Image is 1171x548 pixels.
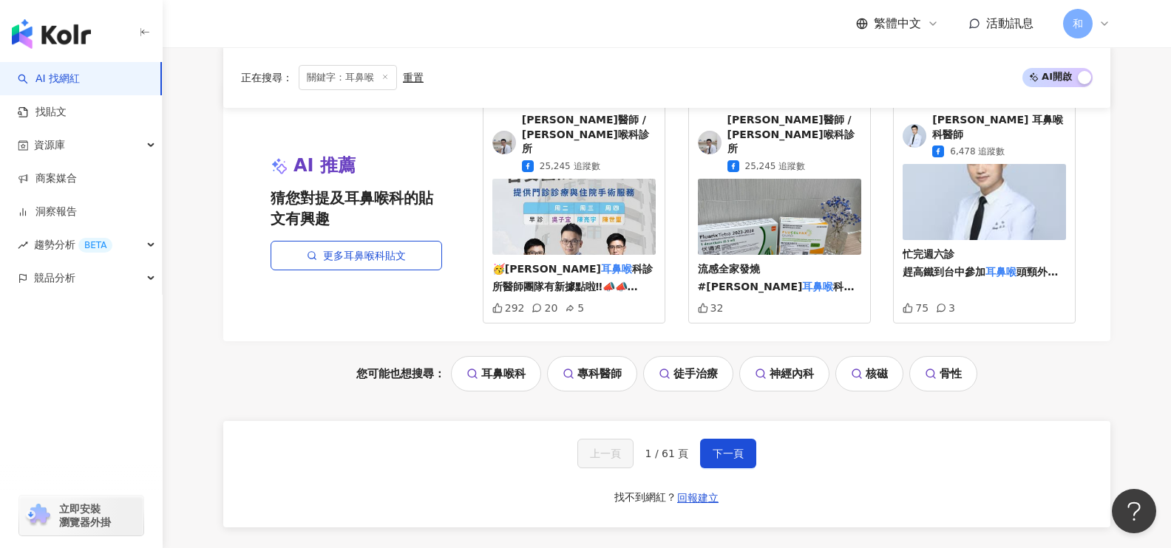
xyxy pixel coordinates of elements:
[874,16,921,32] span: 繁體中文
[223,356,1110,391] div: 您可能也想搜尋：
[698,131,722,154] img: KOL Avatar
[700,439,756,468] button: 下一頁
[299,65,397,90] span: 關鍵字：耳鼻喉
[601,263,632,275] mark: 耳鼻喉
[1073,16,1083,32] span: 和
[18,105,67,120] a: 找貼文
[492,131,516,154] img: KOL Avatar
[59,502,111,529] span: 立即安裝 瀏覽器外掛
[18,72,80,86] a: searchAI 找網紅
[932,113,1066,142] span: [PERSON_NAME] 耳鼻喉科醫師
[713,448,744,459] span: 下一頁
[985,266,1016,278] mark: 耳鼻喉
[24,504,52,527] img: chrome extension
[745,160,806,173] span: 25,245 追蹤數
[403,72,424,83] div: 重置
[540,160,600,173] span: 25,245 追蹤數
[451,356,541,391] a: 耳鼻喉科
[532,302,557,314] div: 20
[739,356,829,391] a: 神經內科
[903,302,929,314] div: 75
[18,171,77,186] a: 商案媒合
[271,241,442,270] a: 更多耳鼻喉科貼文
[950,145,1005,158] span: 6,478 追蹤數
[676,486,719,510] button: 回報建立
[34,228,112,261] span: 趨勢分析
[18,240,28,250] span: rise
[1112,489,1156,533] iframe: Help Scout Beacon - Open
[34,129,65,162] span: 資源庫
[909,356,977,391] a: 骨性
[522,113,656,157] span: [PERSON_NAME]醫師 / [PERSON_NAME]喉科診所
[577,439,634,468] button: 上一頁
[492,263,601,275] span: 🥳[PERSON_NAME]
[18,205,77,219] a: 洞察報告
[293,154,356,179] span: AI 推薦
[677,492,719,504] span: 回報建立
[645,448,689,459] span: 1 / 61 頁
[547,356,637,391] a: 專科醫師
[492,302,525,314] div: 292
[78,238,112,253] div: BETA
[565,302,584,314] div: 5
[34,261,75,295] span: 競品分析
[727,113,861,157] span: [PERSON_NAME]醫師 / [PERSON_NAME]喉科診所
[903,113,1066,158] a: KOL Avatar[PERSON_NAME] 耳鼻喉科醫師6,478 追蹤數
[643,356,733,391] a: 徒手治療
[19,496,143,535] a: chrome extension立即安裝 瀏覽器外掛
[614,490,676,505] div: 找不到網紅？
[835,356,903,391] a: 核磁
[936,302,955,314] div: 3
[802,281,833,292] mark: 耳鼻喉
[698,302,724,314] div: 32
[12,19,91,49] img: logo
[903,248,985,278] span: 忙完週六診 趕高鐵到台中參加
[986,16,1033,30] span: 活動訊息
[698,263,803,292] span: 流感全家發燒 #[PERSON_NAME]
[241,72,293,83] span: 正在搜尋 ：
[492,113,656,173] a: KOL Avatar[PERSON_NAME]醫師 / [PERSON_NAME]喉科診所25,245 追蹤數
[271,188,442,229] span: 猜您對提及耳鼻喉科的貼文有興趣
[903,124,926,148] img: KOL Avatar
[492,263,653,328] span: 科診所醫師團隊有新據點啦‼📣📣 即日起, 診所
[698,113,861,173] a: KOL Avatar[PERSON_NAME]醫師 / [PERSON_NAME]喉科診所25,245 追蹤數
